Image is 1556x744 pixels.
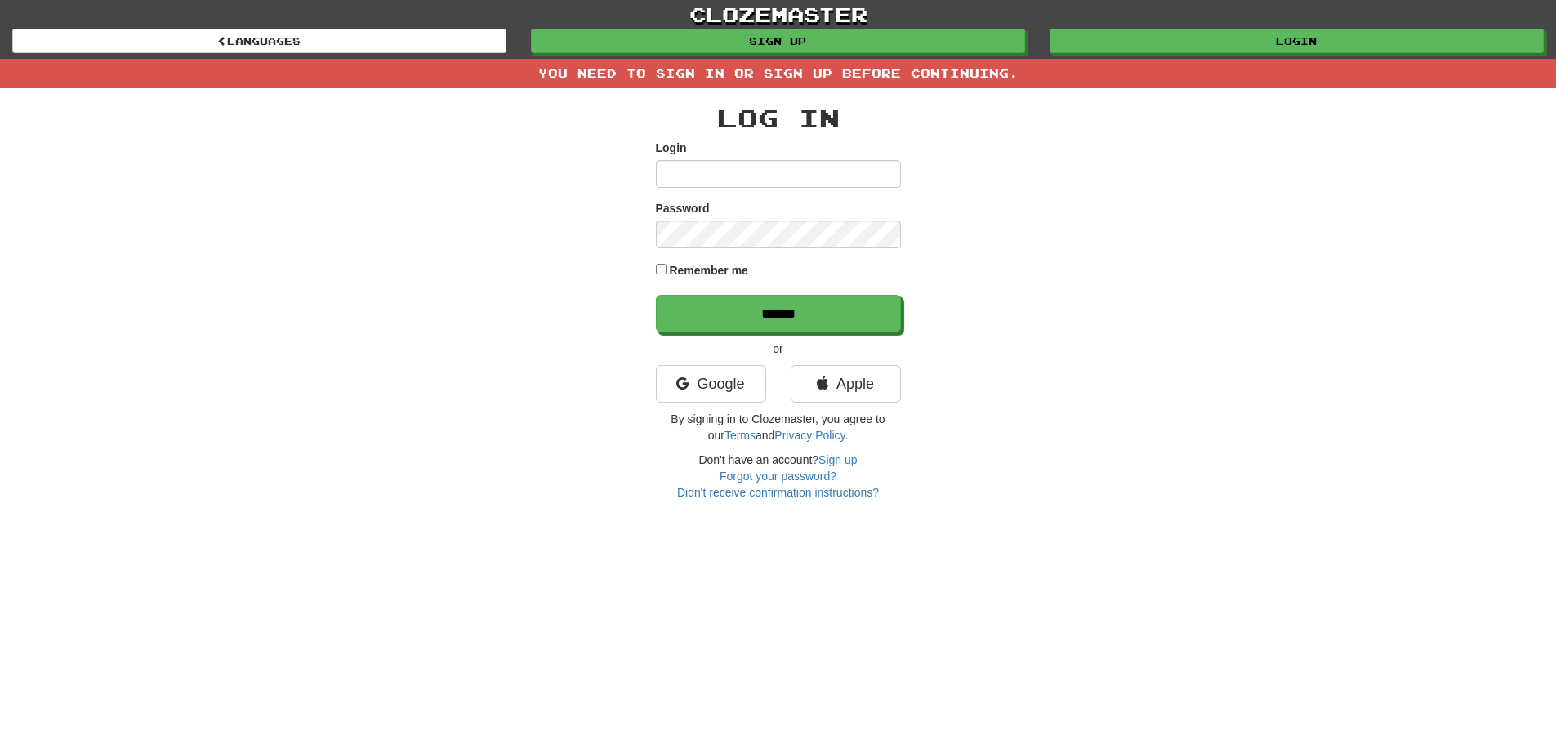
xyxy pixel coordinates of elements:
a: Terms [724,429,756,442]
label: Login [656,140,687,156]
a: Didn't receive confirmation instructions? [677,486,879,499]
a: Apple [791,365,901,403]
label: Remember me [669,262,748,278]
a: Sign up [531,29,1025,53]
h2: Log In [656,105,901,131]
a: Languages [12,29,506,53]
a: Privacy Policy [774,429,845,442]
div: Don't have an account? [656,452,901,501]
a: Google [656,365,766,403]
p: By signing in to Clozemaster, you agree to our and . [656,411,901,443]
a: Login [1050,29,1544,53]
a: Forgot your password? [720,470,836,483]
label: Password [656,200,710,216]
p: or [656,341,901,357]
a: Sign up [818,453,857,466]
